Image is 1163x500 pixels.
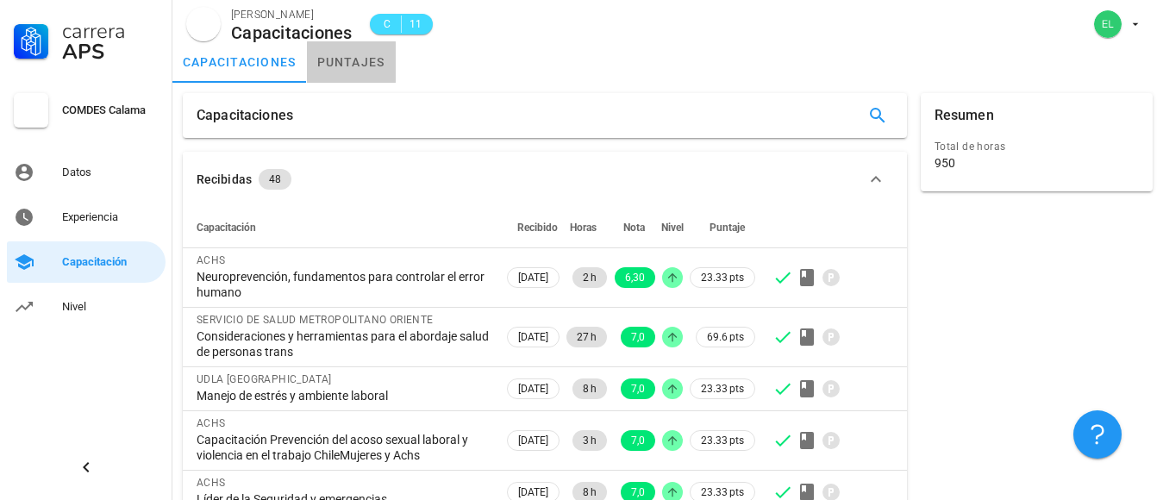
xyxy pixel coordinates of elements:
span: 23.33 pts [701,269,744,286]
span: 7,0 [631,327,645,347]
span: Puntaje [710,222,745,234]
div: APS [62,41,159,62]
span: 6,30 [625,267,645,288]
div: 950 [935,155,955,171]
div: [PERSON_NAME] [231,6,353,23]
span: 11 [409,16,422,33]
span: SERVICIO DE SALUD METROPOLITANO ORIENTE [197,314,434,326]
span: 8 h [583,378,597,399]
div: Carrera [62,21,159,41]
div: Capacitaciones [231,23,353,42]
a: Datos [7,152,166,193]
span: 23.33 pts [701,380,744,397]
a: capacitaciones [172,41,307,83]
span: 7,0 [631,378,645,399]
span: C [380,16,394,33]
div: Experiencia [62,210,159,224]
span: ACHS [197,417,226,429]
span: 7,0 [631,430,645,451]
div: Total de horas [935,138,1139,155]
th: Nivel [659,207,686,248]
div: Capacitación [62,255,159,269]
span: UDLA [GEOGRAPHIC_DATA] [197,373,332,385]
div: Consideraciones y herramientas para el abordaje salud de personas trans [197,328,490,359]
span: 27 h [577,327,597,347]
span: [DATE] [518,268,548,287]
div: Nivel [62,300,159,314]
div: COMDES Calama [62,103,159,117]
th: Recibido [503,207,563,248]
th: Horas [563,207,610,248]
th: Nota [610,207,659,248]
span: Horas [570,222,597,234]
span: 2 h [583,267,597,288]
span: Capacitación [197,222,256,234]
span: [DATE] [518,379,548,398]
a: Nivel [7,286,166,328]
div: avatar [1094,10,1122,38]
span: ACHS [197,254,226,266]
span: 48 [269,169,281,190]
span: 3 h [583,430,597,451]
div: Capacitaciones [197,93,293,138]
span: 23.33 pts [701,432,744,449]
div: Manejo de estrés y ambiente laboral [197,388,490,403]
div: Neuroprevención, fundamentos para controlar el error humano [197,269,490,300]
div: Recibidas [197,170,252,189]
span: [DATE] [518,431,548,450]
span: [DATE] [518,328,548,347]
th: Capacitación [183,207,503,248]
a: Capacitación [7,241,166,283]
a: Experiencia [7,197,166,238]
div: Datos [62,166,159,179]
span: Recibido [517,222,558,234]
a: puntajes [307,41,396,83]
span: Nivel [661,222,684,234]
span: 69.6 pts [707,328,744,346]
th: Puntaje [686,207,759,248]
button: Recibidas 48 [183,152,907,207]
div: Capacitación Prevención del acoso sexual laboral y violencia en el trabajo ChileMujeres y Achs [197,432,490,463]
div: Resumen [935,93,994,138]
div: avatar [186,7,221,41]
span: Nota [623,222,645,234]
span: ACHS [197,477,226,489]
